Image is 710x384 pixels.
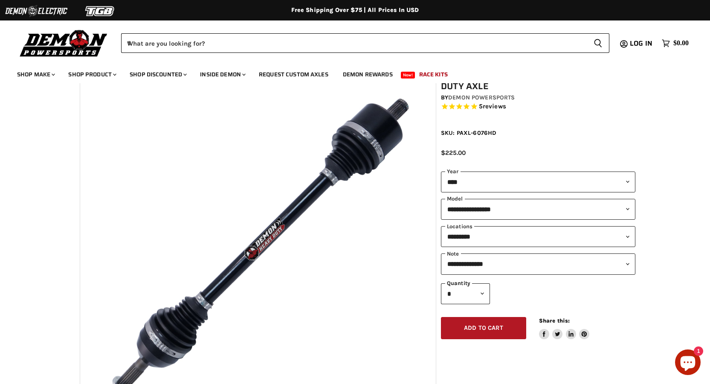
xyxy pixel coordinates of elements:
[673,39,689,47] span: $0.00
[441,172,635,192] select: year
[441,128,635,137] div: SKU: PAXL-6076HD
[672,349,703,377] inbox-online-store-chat: Shopify online store chat
[4,3,68,19] img: Demon Electric Logo 2
[441,70,635,92] h1: Polaris Sportsman 570 Demon Heavy Duty Axle
[123,66,192,83] a: Shop Discounted
[194,66,251,83] a: Inside Demon
[68,3,132,19] img: TGB Logo 2
[464,324,503,332] span: Add to cart
[441,102,635,111] span: Rated 5.0 out of 5 stars 5 reviews
[658,37,693,49] a: $0.00
[17,28,110,58] img: Demon Powersports
[630,38,652,49] span: Log in
[483,103,506,111] span: reviews
[441,283,490,304] select: Quantity
[479,103,506,111] span: 5 reviews
[441,317,526,340] button: Add to cart
[441,253,635,274] select: keys
[11,66,60,83] a: Shop Make
[401,72,415,79] span: New!
[62,66,122,83] a: Shop Product
[441,149,466,157] span: $225.00
[336,66,399,83] a: Demon Rewards
[11,62,687,83] ul: Main menu
[539,317,590,340] aside: Share this:
[448,94,515,101] a: Demon Powersports
[252,66,335,83] a: Request Custom Axles
[539,317,570,324] span: Share this:
[121,33,587,53] input: When autocomplete results are available use up and down arrows to review and enter to select
[441,226,635,247] select: keys
[14,6,696,14] div: Free Shipping Over $75 | All Prices In USD
[413,66,454,83] a: Race Kits
[441,93,635,102] div: by
[441,199,635,220] select: modal-name
[587,33,609,53] button: Search
[626,40,658,47] a: Log in
[121,33,609,53] form: Product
